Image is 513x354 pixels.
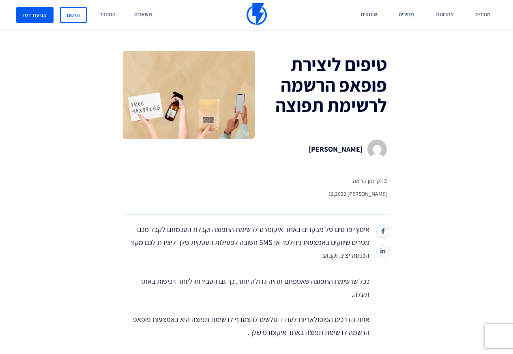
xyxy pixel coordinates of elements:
span: 3 דק' זמן קריאה [328,177,387,185]
p: אחת הדרכים הפופולאריות לעודד גולשים להצטרף לרשימת תפוצה היא באמצעות פופאפ הרשמה לרשימת תפוצה באתר... [123,313,369,339]
h1: טיפים ליצירת פופאפ הרשמה לרשימת תפוצה [258,54,387,116]
a: הרשם [60,7,87,23]
p: [PERSON_NAME] [309,143,363,156]
a: קביעת דמו [16,7,54,23]
p: איסוף פרטים של מבקרים באתר איקומרס לרשימת התפוצה וקבלת הסכמתם לקבל מכם מסרים שיווקים באמצעות ניוז... [123,223,369,301]
span: [PERSON_NAME] 12,2022 [328,190,387,198]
